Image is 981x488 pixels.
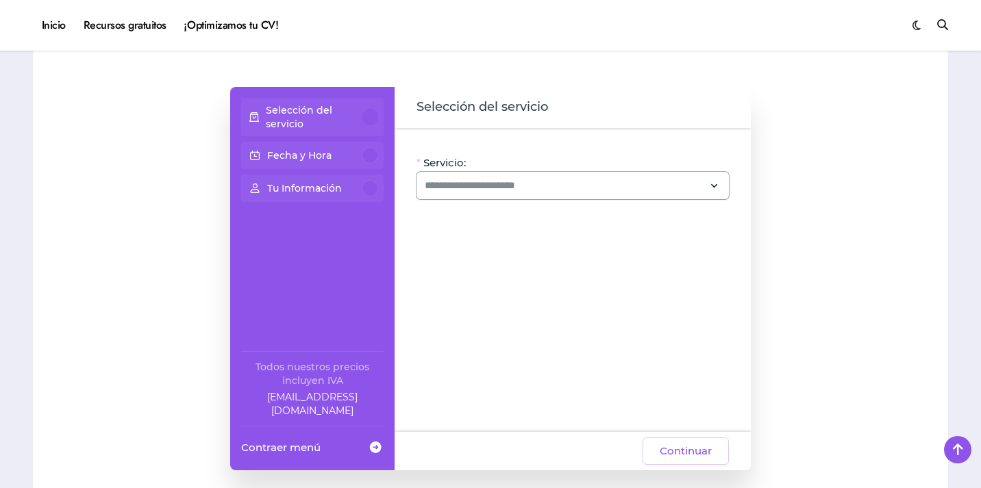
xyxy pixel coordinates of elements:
[33,7,75,44] a: Inicio
[75,7,175,44] a: Recursos gratuitos
[241,360,384,387] div: Todos nuestros precios incluyen IVA
[267,181,342,195] p: Tu Información
[266,103,363,131] p: Selección del servicio
[241,440,321,454] span: Contraer menú
[643,437,729,465] button: Continuar
[417,98,548,117] span: Selección del servicio
[175,7,287,44] a: ¡Optimizamos tu CV!
[241,390,384,418] a: Company email: ayuda@elhadadelasvacantes.com
[660,443,712,459] span: Continuar
[423,156,466,170] span: Servicio:
[267,149,332,162] p: Fecha y Hora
